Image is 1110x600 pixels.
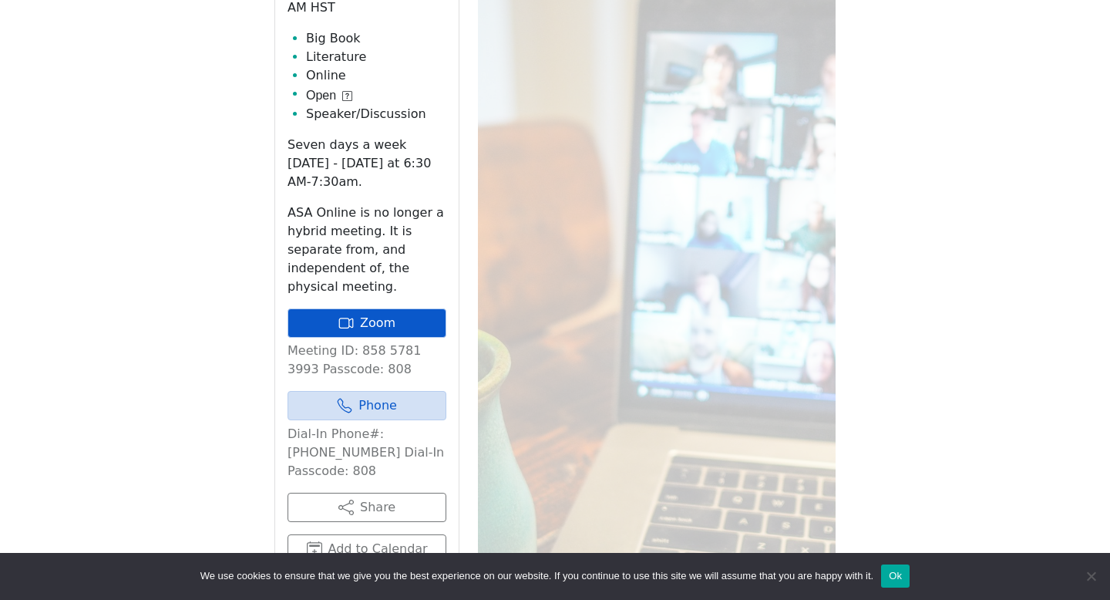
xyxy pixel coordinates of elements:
p: Seven days a week [DATE] - [DATE] at 6:30 AM-7:30am. [288,136,446,191]
a: Phone [288,391,446,420]
span: No [1083,568,1098,584]
button: Ok [881,565,910,588]
button: Add to Calendar [288,534,446,564]
p: ASA Online is no longer a hybrid meeting. It is separate from, and independent of, the physical m... [288,204,446,296]
li: Online [306,66,446,85]
li: Speaker/Discussion [306,105,446,123]
span: Open [306,86,336,105]
button: Share [288,493,446,522]
p: Meeting ID: 858 5781 3993 Passcode: 808 [288,342,446,379]
button: Open [306,86,352,105]
li: Literature [306,48,446,66]
p: Dial-In Phone#: [PHONE_NUMBER] Dial-In Passcode: 808 [288,425,446,480]
span: We use cookies to ensure that we give you the best experience on our website. If you continue to ... [200,568,873,584]
a: Zoom [288,308,446,338]
li: Big Book [306,29,446,48]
